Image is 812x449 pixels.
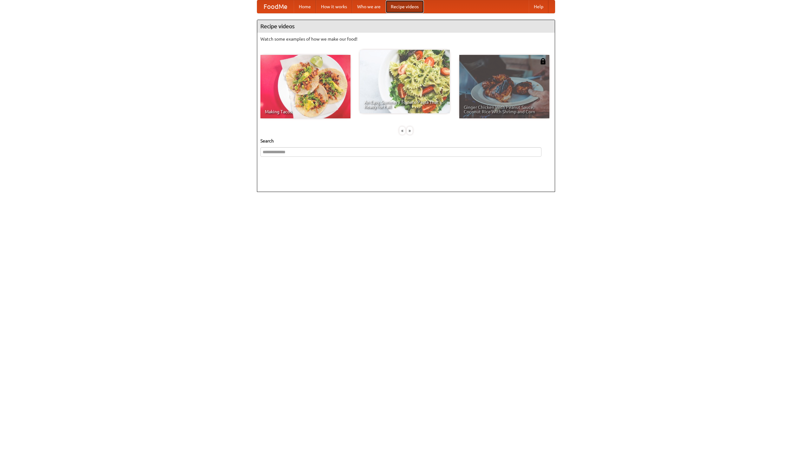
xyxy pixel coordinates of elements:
a: Who we are [352,0,386,13]
a: Recipe videos [386,0,424,13]
a: Home [294,0,316,13]
div: « [399,127,405,135]
a: Making Tacos [260,55,350,118]
span: Making Tacos [265,109,346,114]
p: Watch some examples of how we make our food! [260,36,552,42]
a: An Easy, Summery Tomato Pasta That's Ready for Fall [360,50,450,113]
span: An Easy, Summery Tomato Pasta That's Ready for Fall [364,100,445,109]
a: Help [529,0,548,13]
h5: Search [260,138,552,144]
a: FoodMe [257,0,294,13]
div: » [407,127,413,135]
img: 483408.png [540,58,546,64]
a: How it works [316,0,352,13]
h4: Recipe videos [257,20,555,33]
